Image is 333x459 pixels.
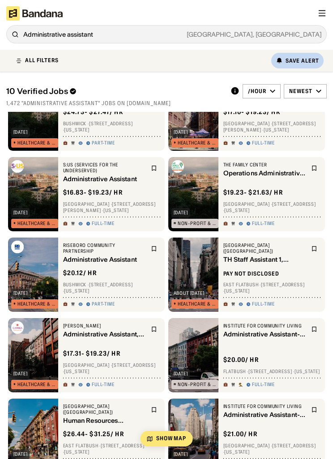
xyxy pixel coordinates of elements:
div: [DATE] [174,130,188,135]
div: Institute For Community Living [223,403,307,409]
div: Human Resources Administrative Assistant [63,417,146,425]
div: $ 17.31 - $19.23 / hr [63,349,120,357]
div: [GEOGRAPHIC_DATA] ([GEOGRAPHIC_DATA]) [223,242,307,254]
div: The Family Center [223,161,307,168]
img: RiseBoro Community Partnership logo [11,241,24,253]
div: Healthcare & Mental Health [17,221,56,226]
div: [DATE] [13,210,28,215]
div: Full-time [252,221,275,227]
div: [DATE] [174,210,188,215]
div: Part-time [92,140,115,146]
div: $ 24.73 - $27.47 / hr [63,108,123,116]
div: Administrative Assistant [63,175,146,183]
div: Save Alert [286,57,319,64]
div: Part-time [92,301,115,307]
div: Show Map [156,436,187,441]
div: [DATE] [13,371,28,376]
div: Administrative Assistant-HC551301 [223,411,307,418]
div: Operations Administrative Assistant [223,169,307,177]
div: $ 21.00 / hr [223,430,257,438]
div: Bushwick · [STREET_ADDRESS] · [US_STATE] [63,121,160,133]
div: 1,472 "Administrative assistant" jobs on [DOMAIN_NAME] [6,100,327,107]
div: Newest [289,88,312,95]
div: Healthcare & Mental Health [17,302,56,306]
div: $ 20.00 / hr [223,356,259,364]
img: CAMBA logo [11,321,24,334]
div: Full-time [92,221,115,227]
div: Healthcare & Mental Health [17,140,56,145]
div: [DATE] [13,291,28,296]
div: about [DATE] [174,291,205,296]
div: $ 17.10 - $19.23 / hr [223,108,280,116]
div: [GEOGRAPHIC_DATA], [GEOGRAPHIC_DATA] [93,31,322,38]
div: Administrative Assistant [63,256,146,263]
div: TH Staff Assistant 1, Neurology Administration [223,256,307,263]
div: Pay not disclosed [223,270,280,277]
div: [DATE] [13,452,28,457]
div: [PERSON_NAME] [63,323,146,329]
img: Bandana logotype [6,6,63,21]
div: $ 16.83 - $19.23 / hr [63,188,123,196]
div: Administrative Assistant-29551301 [223,330,307,338]
div: Full-time [252,382,275,388]
div: East Flatbush · [STREET_ADDRESS] · [US_STATE] [63,443,160,455]
div: $ 19.23 - $21.63 / hr [223,188,283,196]
div: $ 26.44 - $31.25 / hr [63,430,124,438]
div: Non-Profit & Public Service [178,382,217,387]
div: [DATE] [174,452,188,457]
div: [GEOGRAPHIC_DATA] · [STREET_ADDRESS] · [US_STATE] [223,443,320,455]
div: [DATE] [13,130,28,135]
div: Full-time [92,382,115,388]
img: S:US (Services for the Underserved) logo [11,160,24,173]
div: $ 20.12 / hr [63,269,97,277]
div: Full-time [252,140,275,146]
div: S:US (Services for the Underserved) [63,161,146,174]
div: RiseBoro Community Partnership [63,242,146,254]
div: [DATE] [174,371,188,376]
div: /hour [248,88,266,95]
div: Healthcare & Mental Health [17,382,56,387]
div: Administrative Assistant, Homelessness Prevention Initiative (HPI) (HomeBase I) [63,330,146,338]
div: [GEOGRAPHIC_DATA] · [STREET_ADDRESS][PERSON_NAME] · [US_STATE] [63,201,160,213]
div: Healthcare & Mental Health [178,302,217,306]
div: 10 Verified Jobs [6,86,224,96]
div: [GEOGRAPHIC_DATA] · [STREET_ADDRESS] · [US_STATE] [63,362,160,374]
div: Flatbush · [STREET_ADDRESS] · [US_STATE] [223,369,320,375]
div: Institute For Community Living [223,323,307,329]
img: The Family Center logo [171,160,184,173]
div: [GEOGRAPHIC_DATA] · [STREET_ADDRESS][PERSON_NAME] · [US_STATE] [223,121,320,133]
div: Healthcare & Mental Health [178,140,217,145]
div: Non-Profit & Public Service [178,221,217,226]
div: East Flatbush · [STREET_ADDRESS] · [US_STATE] [223,282,320,294]
div: Bushwick · [STREET_ADDRESS] · [US_STATE] [63,282,160,294]
div: [GEOGRAPHIC_DATA] ([GEOGRAPHIC_DATA]) [63,403,146,415]
div: Full-time [252,301,275,307]
div: ALL FILTERS [25,58,59,63]
div: Administrative assistant [23,31,322,38]
div: [GEOGRAPHIC_DATA] · [STREET_ADDRESS] · [US_STATE] [223,201,320,213]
